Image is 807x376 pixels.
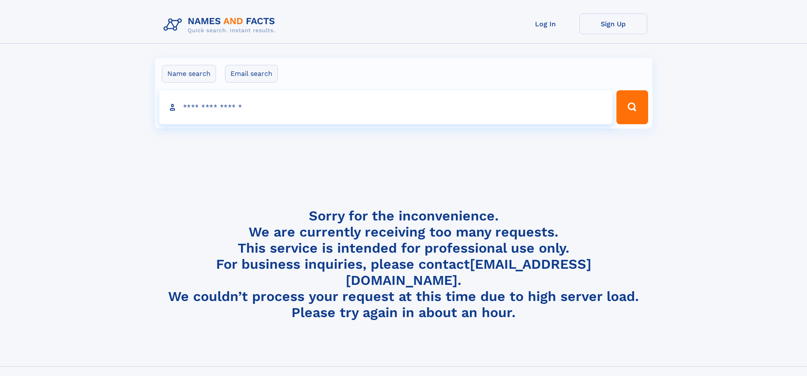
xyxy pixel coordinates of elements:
[160,208,647,321] h4: Sorry for the inconvenience. We are currently receiving too many requests. This service is intend...
[512,14,580,34] a: Log In
[159,90,613,124] input: search input
[162,65,216,83] label: Name search
[580,14,647,34] a: Sign Up
[160,14,282,36] img: Logo Names and Facts
[346,256,591,288] a: [EMAIL_ADDRESS][DOMAIN_NAME]
[616,90,648,124] button: Search Button
[225,65,278,83] label: Email search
